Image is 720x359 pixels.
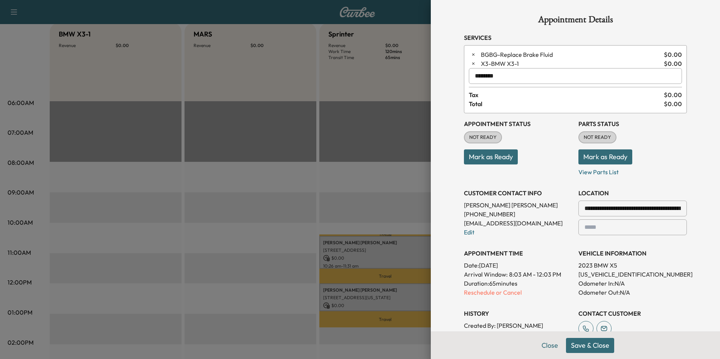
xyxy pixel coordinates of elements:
h3: VEHICLE INFORMATION [578,249,687,258]
p: Date: [DATE] [464,261,572,270]
span: BMW X3-1 [481,59,661,68]
h3: Services [464,33,687,42]
button: Mark as Ready [464,149,518,164]
h3: History [464,309,572,318]
a: Edit [464,228,474,236]
h3: CUSTOMER CONTACT INFO [464,189,572,198]
p: Odometer In: N/A [578,279,687,288]
button: Save & Close [566,338,614,353]
p: Arrival Window: [464,270,572,279]
p: [US_VEHICLE_IDENTIFICATION_NUMBER] [578,270,687,279]
span: $ 0.00 [664,99,682,108]
span: $ 0.00 [664,90,682,99]
p: Created At : [DATE] 3:23:23 PM [464,330,572,339]
h3: APPOINTMENT TIME [464,249,572,258]
p: Duration: 65 minutes [464,279,572,288]
p: Odometer Out: N/A [578,288,687,297]
p: [PHONE_NUMBER] [464,210,572,219]
span: 8:03 AM - 12:03 PM [509,270,561,279]
button: Close [537,338,563,353]
h1: Appointment Details [464,15,687,27]
span: Replace Brake Fluid [481,50,661,59]
p: Reschedule or Cancel [464,288,572,297]
span: NOT READY [579,134,616,141]
p: Created By : [PERSON_NAME] [464,321,572,330]
p: View Parts List [578,164,687,176]
h3: LOCATION [578,189,687,198]
h3: CONTACT CUSTOMER [578,309,687,318]
h3: Parts Status [578,119,687,128]
h3: Appointment Status [464,119,572,128]
p: 2023 BMW X5 [578,261,687,270]
p: [EMAIL_ADDRESS][DOMAIN_NAME] [464,219,572,228]
span: Tax [469,90,664,99]
span: Total [469,99,664,108]
p: [PERSON_NAME] [PERSON_NAME] [464,201,572,210]
span: $ 0.00 [664,59,682,68]
span: $ 0.00 [664,50,682,59]
button: Mark as Ready [578,149,632,164]
span: NOT READY [465,134,501,141]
